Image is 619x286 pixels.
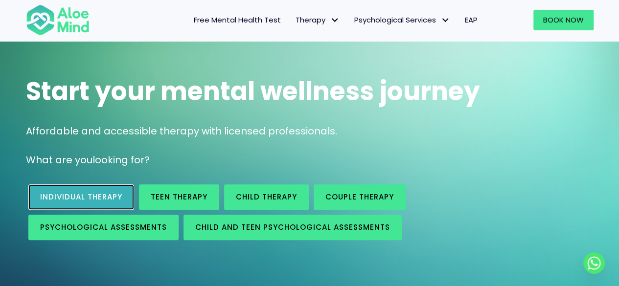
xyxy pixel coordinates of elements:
[26,4,90,36] img: Aloe mind Logo
[151,192,207,202] span: Teen Therapy
[102,10,485,30] nav: Menu
[347,10,458,30] a: Psychological ServicesPsychological Services: submenu
[183,215,402,240] a: Child and Teen Psychological assessments
[325,192,394,202] span: Couple therapy
[194,15,281,25] span: Free Mental Health Test
[26,73,480,109] span: Start your mental wellness journey
[139,184,219,210] a: Teen Therapy
[328,13,342,27] span: Therapy: submenu
[28,184,134,210] a: Individual therapy
[26,153,92,167] span: What are you
[296,15,340,25] span: Therapy
[195,222,390,232] span: Child and Teen Psychological assessments
[543,15,584,25] span: Book Now
[438,13,453,27] span: Psychological Services: submenu
[224,184,309,210] a: Child Therapy
[465,15,478,25] span: EAP
[26,124,594,138] p: Affordable and accessible therapy with licensed professionals.
[314,184,406,210] a: Couple therapy
[583,252,605,274] a: Whatsapp
[236,192,297,202] span: Child Therapy
[186,10,288,30] a: Free Mental Health Test
[40,192,122,202] span: Individual therapy
[354,15,450,25] span: Psychological Services
[533,10,594,30] a: Book Now
[288,10,347,30] a: TherapyTherapy: submenu
[458,10,485,30] a: EAP
[92,153,150,167] span: looking for?
[28,215,179,240] a: Psychological assessments
[40,222,167,232] span: Psychological assessments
